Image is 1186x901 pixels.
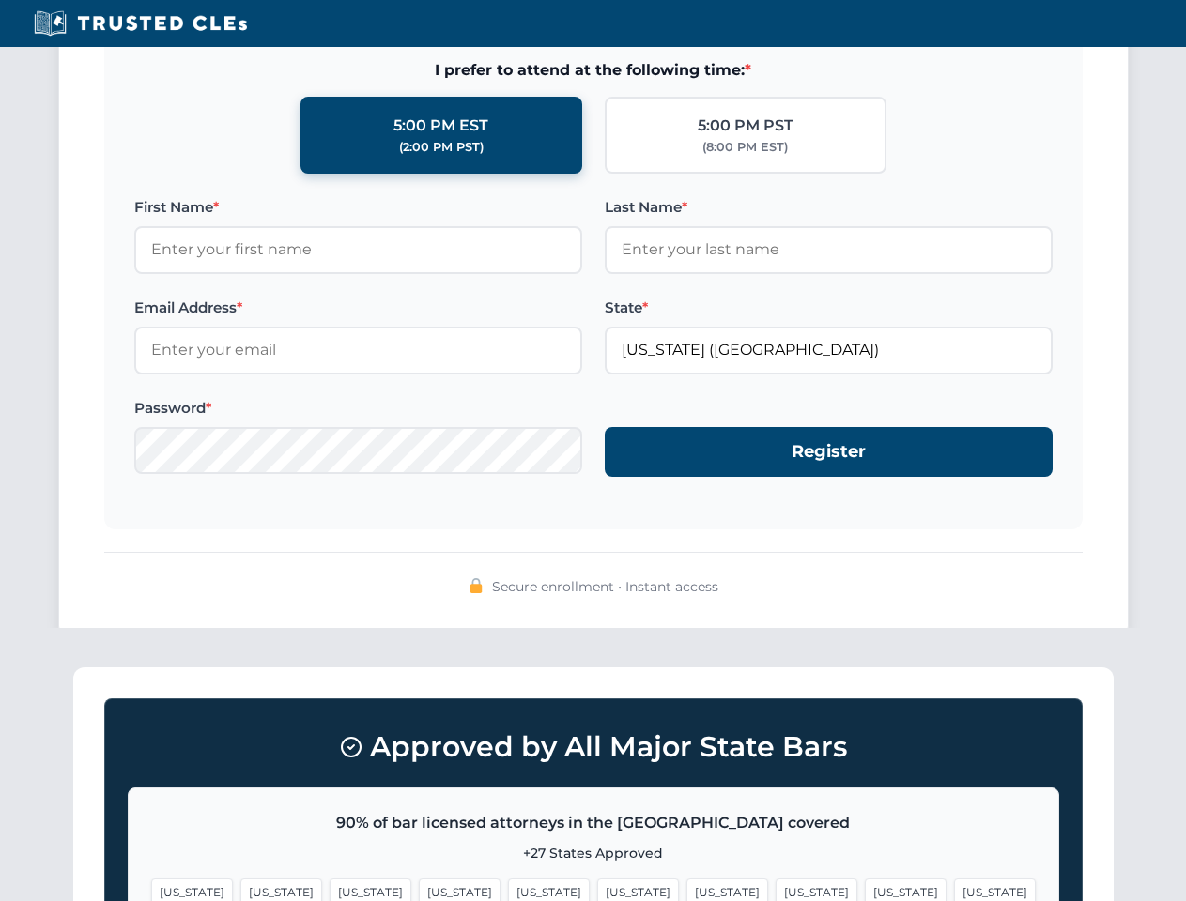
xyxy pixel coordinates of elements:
[605,327,1053,374] input: Florida (FL)
[605,226,1053,273] input: Enter your last name
[492,576,718,597] span: Secure enrollment • Instant access
[605,297,1053,319] label: State
[134,226,582,273] input: Enter your first name
[134,397,582,420] label: Password
[702,138,788,157] div: (8:00 PM EST)
[469,578,484,593] img: 🔒
[128,722,1059,772] h3: Approved by All Major State Bars
[399,138,484,157] div: (2:00 PM PST)
[134,297,582,319] label: Email Address
[605,196,1053,219] label: Last Name
[151,811,1036,835] p: 90% of bar licensed attorneys in the [GEOGRAPHIC_DATA] covered
[28,9,253,38] img: Trusted CLEs
[134,327,582,374] input: Enter your email
[393,114,488,138] div: 5:00 PM EST
[605,427,1053,477] button: Register
[151,843,1036,863] p: +27 States Approved
[134,58,1053,83] span: I prefer to attend at the following time:
[134,196,582,219] label: First Name
[698,114,793,138] div: 5:00 PM PST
